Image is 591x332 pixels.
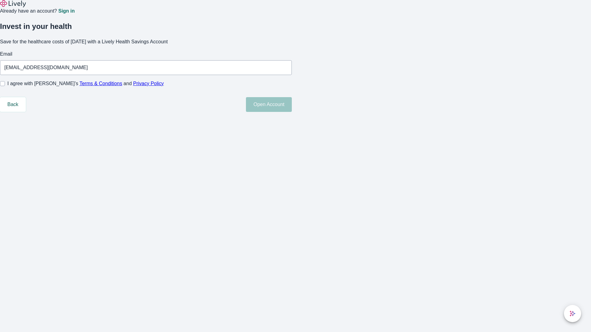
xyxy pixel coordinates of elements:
a: Terms & Conditions [79,81,122,86]
a: Privacy Policy [133,81,164,86]
span: I agree with [PERSON_NAME]’s and [7,80,164,87]
button: chat [564,305,581,322]
svg: Lively AI Assistant [569,310,576,317]
a: Sign in [58,9,74,14]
